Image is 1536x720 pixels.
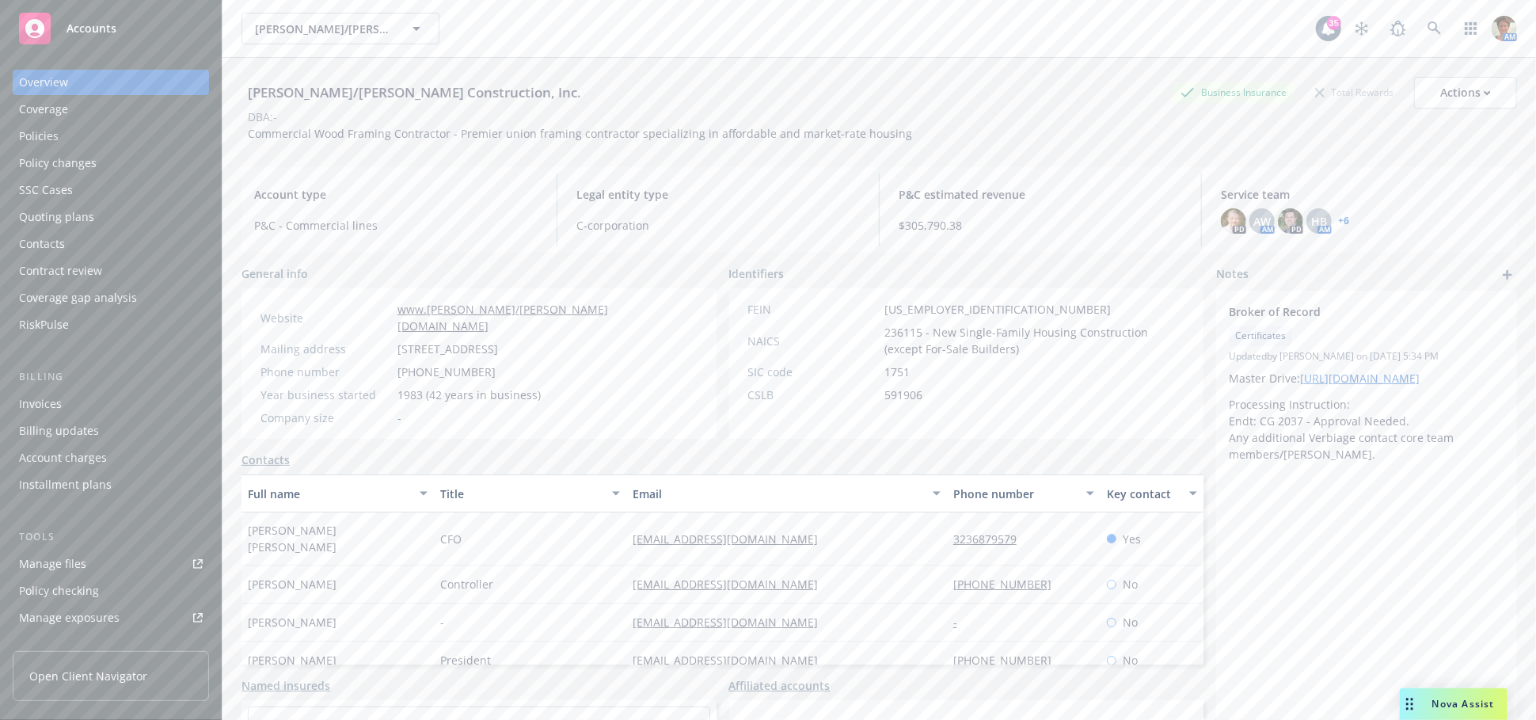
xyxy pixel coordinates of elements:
a: add [1498,265,1517,284]
span: AW [1253,213,1271,230]
div: Year business started [260,387,391,403]
span: [PERSON_NAME] [PERSON_NAME] [248,522,428,555]
span: Yes [1123,531,1141,547]
span: Certificates [1235,329,1286,343]
div: Coverage gap analysis [19,285,137,310]
a: Search [1419,13,1450,44]
span: No [1123,576,1138,592]
div: Mailing address [260,341,391,357]
img: photo [1278,208,1303,234]
span: No [1123,652,1138,669]
span: HB [1311,213,1327,230]
div: [PERSON_NAME]/[PERSON_NAME] Construction, Inc. [241,82,587,103]
div: Policy checking [19,578,99,604]
span: Identifiers [729,265,785,282]
a: Stop snowing [1346,13,1378,44]
a: Manage exposures [13,605,209,630]
a: Policy changes [13,150,209,176]
a: [EMAIL_ADDRESS][DOMAIN_NAME] [633,653,831,668]
div: Company size [260,410,391,426]
a: Accounts [13,6,209,51]
a: [EMAIL_ADDRESS][DOMAIN_NAME] [633,531,831,547]
span: $305,790.38 [899,217,1182,234]
div: 35 [1327,16,1341,30]
button: Email [626,474,947,512]
div: Title [440,486,603,502]
div: Policies [19,124,59,149]
span: [STREET_ADDRESS] [397,341,498,357]
div: Manage exposures [19,605,120,630]
a: [EMAIL_ADDRESS][DOMAIN_NAME] [633,577,831,592]
div: Drag to move [1400,688,1420,720]
div: Website [260,310,391,326]
button: Phone number [947,474,1101,512]
a: Invoices [13,391,209,417]
a: Report a Bug [1382,13,1414,44]
div: Overview [19,70,68,95]
button: Key contact [1101,474,1203,512]
button: [PERSON_NAME]/[PERSON_NAME] Construction, Inc. [241,13,439,44]
span: 1751 [885,364,911,380]
span: President [440,652,491,669]
p: Processing Instruction: Endt: CG 2037 - Approval Needed. Any additional Verbiage contact core tea... [1229,396,1504,463]
a: Switch app [1455,13,1487,44]
a: 3236879579 [953,531,1029,547]
div: Billing updates [19,418,99,444]
span: Legal entity type [576,186,860,203]
div: Email [633,486,923,502]
a: Manage files [13,551,209,577]
span: Account type [254,186,538,203]
a: Named insureds [241,677,330,694]
div: Phone number [953,486,1077,502]
a: [EMAIL_ADDRESS][DOMAIN_NAME] [633,615,831,630]
span: Broker of Record [1229,303,1463,320]
span: [PERSON_NAME]/[PERSON_NAME] Construction, Inc. [255,21,392,37]
div: DBA: - [248,109,277,125]
div: Business Insurance [1173,82,1295,102]
div: Coverage [19,97,68,122]
a: - [953,615,970,630]
a: Contacts [13,231,209,257]
span: Accounts [67,22,116,35]
a: SSC Cases [13,177,209,203]
span: 591906 [885,387,923,403]
a: www.[PERSON_NAME]/[PERSON_NAME][DOMAIN_NAME] [397,302,608,333]
span: P&C - Commercial lines [254,217,538,234]
a: [PHONE_NUMBER] [953,577,1064,592]
a: [URL][DOMAIN_NAME] [1300,371,1420,386]
span: [PHONE_NUMBER] [397,364,496,380]
div: Quoting plans [19,204,94,230]
span: Nova Assist [1432,697,1495,710]
span: - [440,614,444,630]
div: Full name [248,486,410,502]
a: RiskPulse [13,312,209,337]
span: No [1123,614,1138,630]
a: Overview [13,70,209,95]
span: [PERSON_NAME] [248,614,336,630]
div: Policy changes [19,150,97,176]
div: Total Rewards [1307,82,1401,102]
div: Billing [13,369,209,385]
span: - [397,410,401,426]
div: Broker of RecordCertificatesUpdatedby [PERSON_NAME] on [DATE] 5:34 PMMaster Drive:[URL][DOMAIN_NA... [1216,291,1517,475]
span: [PERSON_NAME] [248,576,336,592]
a: Installment plans [13,472,209,497]
div: Manage files [19,551,86,577]
div: Key contact [1107,486,1180,502]
span: P&C estimated revenue [899,186,1182,203]
a: Contacts [241,451,290,468]
span: Commercial Wood Framing Contractor - Premier union framing contractor specializing in affordable ... [248,126,912,141]
div: Phone number [260,364,391,380]
a: Coverage [13,97,209,122]
span: Service team [1221,186,1504,203]
span: Updated by [PERSON_NAME] on [DATE] 5:34 PM [1229,349,1504,364]
a: Quoting plans [13,204,209,230]
a: Policies [13,124,209,149]
div: RiskPulse [19,312,69,337]
a: [PHONE_NUMBER] [953,653,1064,668]
p: Master Drive: [1229,370,1504,387]
span: CFO [440,531,462,547]
div: Account charges [19,445,107,470]
div: NAICS [748,333,879,349]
